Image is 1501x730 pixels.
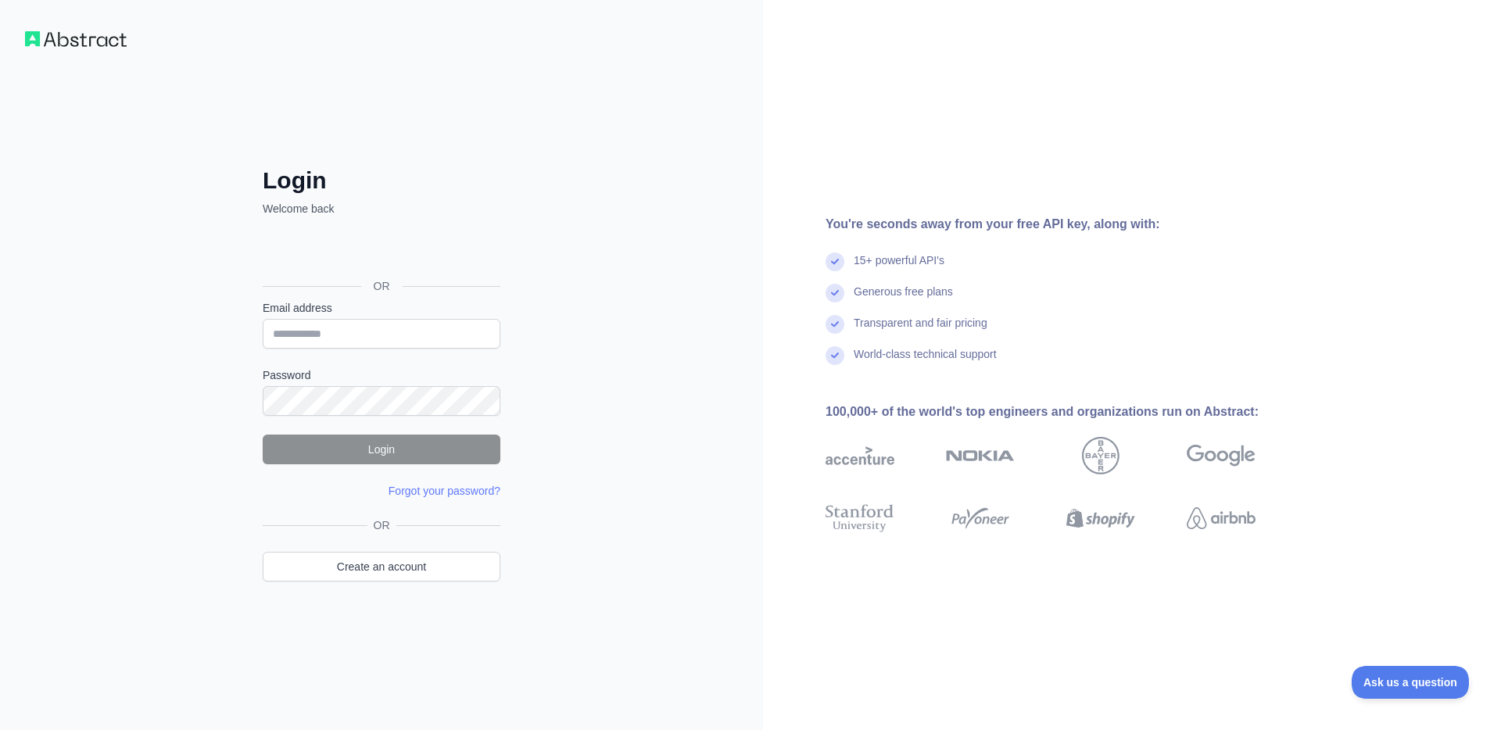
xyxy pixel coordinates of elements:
div: Transparent and fair pricing [854,315,987,346]
div: Generous free plans [854,284,953,315]
img: airbnb [1187,501,1256,535]
img: shopify [1066,501,1135,535]
img: nokia [946,437,1015,474]
span: OR [361,278,403,294]
label: Password [263,367,500,383]
h2: Login [263,166,500,195]
img: bayer [1082,437,1119,474]
img: Workflow [25,31,127,47]
p: Welcome back [263,201,500,216]
div: 100,000+ of the world's top engineers and organizations run on Abstract: [826,403,1306,421]
img: payoneer [946,501,1015,535]
div: You're seconds away from your free API key, along with: [826,215,1306,234]
div: 15+ powerful API's [854,252,944,284]
img: stanford university [826,501,894,535]
iframe: To enrich screen reader interactions, please activate Accessibility in Grammarly extension settings [255,234,505,268]
button: Login [263,435,500,464]
img: accenture [826,437,894,474]
img: check mark [826,315,844,334]
img: google [1187,437,1256,474]
a: Create an account [263,552,500,581]
img: check mark [826,252,844,271]
img: check mark [826,284,844,302]
label: Email address [263,300,500,316]
img: check mark [826,346,844,365]
span: OR [367,517,396,533]
div: World-class technical support [854,346,997,378]
a: Forgot your password? [389,485,500,497]
iframe: Toggle Customer Support [1352,666,1470,699]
